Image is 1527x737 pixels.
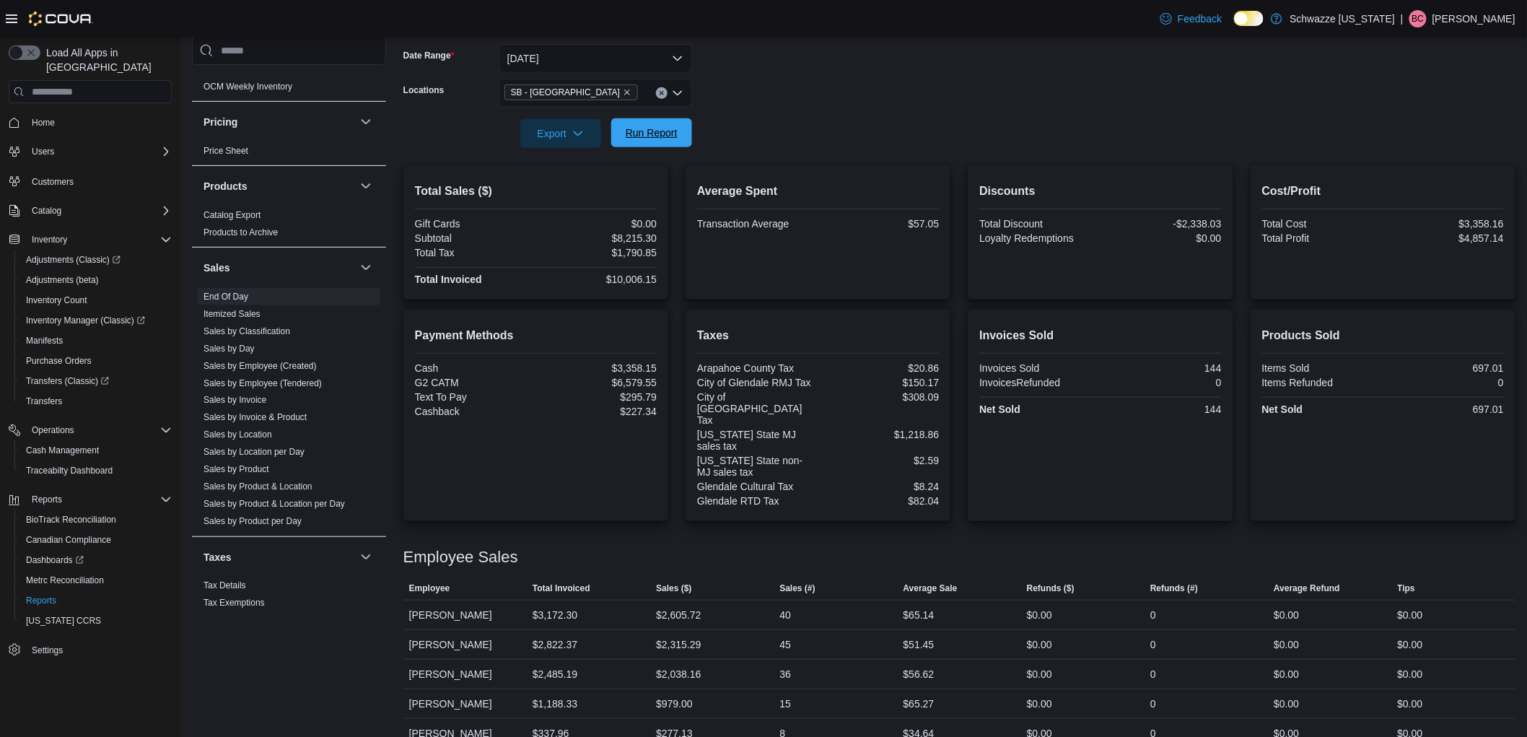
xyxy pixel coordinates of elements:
[1027,695,1052,712] div: $0.00
[204,378,322,388] a: Sales by Employee (Tendered)
[14,570,178,590] button: Metrc Reconciliation
[32,494,62,505] span: Reports
[1150,636,1156,653] div: 0
[511,85,620,100] span: SB - [GEOGRAPHIC_DATA]
[1386,377,1504,388] div: 0
[26,445,99,456] span: Cash Management
[538,218,657,230] div: $0.00
[538,377,657,388] div: $6,579.55
[533,606,577,624] div: $3,172.30
[1262,218,1381,230] div: Total Cost
[204,82,292,92] a: OCM Weekly Inventory
[20,551,89,569] a: Dashboards
[415,327,657,344] h2: Payment Methods
[979,362,1098,374] div: Invoices Sold
[26,491,68,508] button: Reports
[204,227,278,238] span: Products to Archive
[697,218,815,230] div: Transaction Average
[415,232,533,244] div: Subtotal
[656,87,668,99] button: Clear input
[20,612,172,629] span: Washington CCRS
[26,642,69,659] a: Settings
[538,362,657,374] div: $3,358.15
[1234,11,1264,26] input: Dark Mode
[204,429,272,441] span: Sales by Location
[26,575,104,586] span: Metrc Reconciliation
[20,612,107,629] a: [US_STATE] CCRS
[538,247,657,258] div: $1,790.85
[14,351,178,371] button: Purchase Orders
[20,251,126,269] a: Adjustments (Classic)
[14,530,178,550] button: Canadian Compliance
[1262,404,1303,415] strong: Net Sold
[204,482,312,492] a: Sales by Product & Location
[697,327,939,344] h2: Taxes
[1103,218,1222,230] div: -$2,338.03
[14,270,178,290] button: Adjustments (beta)
[26,375,109,387] span: Transfers (Classic)
[1262,327,1504,344] h2: Products Sold
[204,395,266,406] span: Sales by Invoice
[20,393,172,410] span: Transfers
[1412,10,1425,27] span: BC
[656,606,701,624] div: $2,605.72
[204,464,269,476] span: Sales by Product
[656,695,693,712] div: $979.00
[357,178,375,195] button: Products
[14,611,178,631] button: [US_STATE] CCRS
[204,292,248,302] a: End Of Day
[403,630,527,659] div: [PERSON_NAME]
[415,274,482,285] strong: Total Invoiced
[204,115,354,129] button: Pricing
[204,115,237,129] h3: Pricing
[1274,695,1299,712] div: $0.00
[903,583,958,594] span: Average Sale
[903,666,935,683] div: $56.62
[533,666,577,683] div: $2,485.19
[697,455,815,478] div: [US_STATE] State non-MJ sales tax
[3,112,178,133] button: Home
[14,510,178,530] button: BioTrack Reconciliation
[779,695,791,712] div: 15
[26,422,172,439] span: Operations
[40,45,172,74] span: Load All Apps in [GEOGRAPHIC_DATA]
[903,636,935,653] div: $51.45
[20,592,172,609] span: Reports
[9,106,172,698] nav: Complex example
[204,481,312,493] span: Sales by Product & Location
[697,429,815,452] div: [US_STATE] State MJ sales tax
[3,201,178,221] button: Catalog
[20,531,117,549] a: Canadian Compliance
[204,448,305,458] a: Sales by Location per Day
[403,549,518,566] h3: Employee Sales
[1262,377,1381,388] div: Items Refunded
[26,113,172,131] span: Home
[3,420,178,440] button: Operations
[1274,666,1299,683] div: $0.00
[204,430,272,440] a: Sales by Location
[357,113,375,131] button: Pricing
[20,592,62,609] a: Reports
[26,202,172,219] span: Catalog
[1386,362,1504,374] div: 697.01
[20,511,122,528] a: BioTrack Reconciliation
[821,377,940,388] div: $150.17
[821,455,940,466] div: $2.59
[1409,10,1427,27] div: Brennan Croy
[20,332,69,349] a: Manifests
[26,514,116,526] span: BioTrack Reconciliation
[204,361,317,371] a: Sales by Employee (Created)
[1398,695,1423,712] div: $0.00
[26,335,63,346] span: Manifests
[20,271,105,289] a: Adjustments (beta)
[20,271,172,289] span: Adjustments (beta)
[1150,606,1156,624] div: 0
[403,50,455,61] label: Date Range
[1274,606,1299,624] div: $0.00
[357,549,375,566] button: Taxes
[26,315,145,326] span: Inventory Manager (Classic)
[20,572,172,589] span: Metrc Reconciliation
[1150,666,1156,683] div: 0
[29,12,93,26] img: Cova
[1398,666,1423,683] div: $0.00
